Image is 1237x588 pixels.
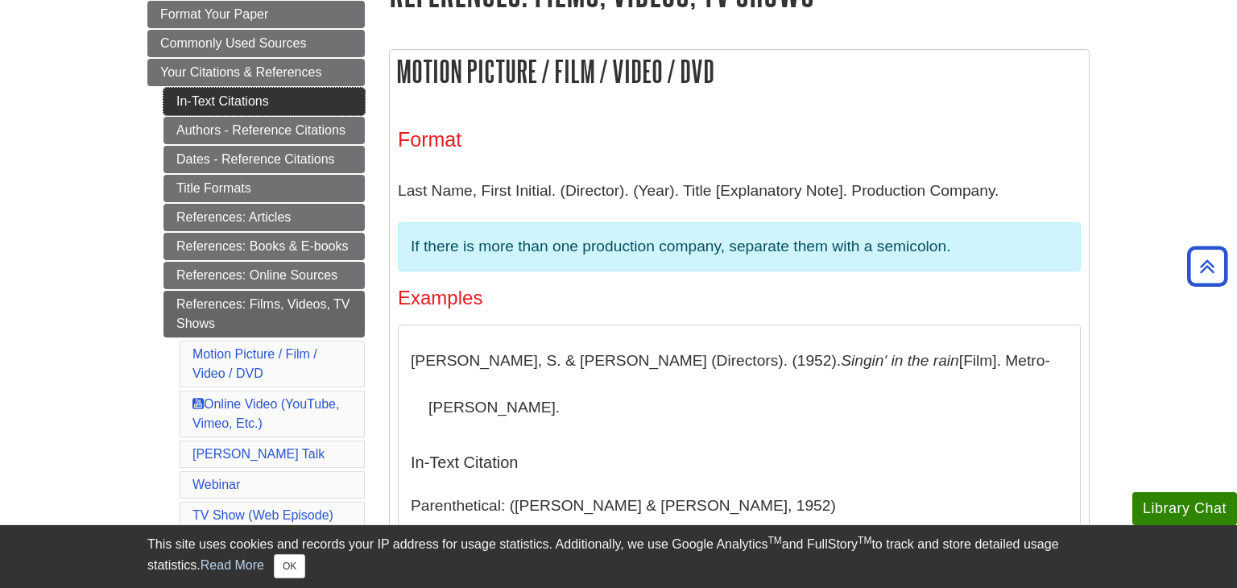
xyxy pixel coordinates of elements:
[163,262,365,289] a: References: Online Sources
[398,168,1081,214] p: Last Name, First Initial. (Director). (Year). Title [Explanatory Note]. Production Company.
[147,59,365,86] a: Your Citations & References
[398,288,1081,308] h4: Examples
[411,438,1068,487] h5: In-Text Citation
[163,175,365,202] a: Title Formats
[163,146,365,173] a: Dates - Reference Citations
[160,65,321,79] span: Your Citations & References
[192,397,339,430] a: Online Video (YouTube, Vimeo, Etc.)
[767,535,781,546] sup: TM
[858,535,871,546] sup: TM
[274,554,305,578] button: Close
[192,347,317,380] a: Motion Picture / Film / Video / DVD
[411,495,1068,518] p: Parenthetical: ([PERSON_NAME] & [PERSON_NAME], 1952)
[147,30,365,57] a: Commonly Used Sources
[163,117,365,144] a: Authors - Reference Citations
[1132,492,1237,525] button: Library Chat
[398,128,1081,151] h3: Format
[147,535,1090,578] div: This site uses cookies and records your IP address for usage statistics. Additionally, we use Goo...
[411,235,1068,259] p: If there is more than one production company, separate them with a semicolon.
[160,36,306,50] span: Commonly Used Sources
[163,88,365,115] a: In-Text Citations
[192,478,240,491] a: Webinar
[192,508,333,522] a: TV Show (Web Episode)
[163,204,365,231] a: References: Articles
[1181,255,1233,277] a: Back to Top
[160,7,268,21] span: Format Your Paper
[147,1,365,28] a: Format Your Paper
[390,50,1089,93] h2: Motion Picture / Film / Video / DVD
[163,291,365,337] a: References: Films, Videos, TV Shows
[163,233,365,260] a: References: Books & E-books
[201,558,264,572] a: Read More
[411,337,1068,430] p: [PERSON_NAME], S. & [PERSON_NAME] (Directors). (1952). [Film]. Metro-[PERSON_NAME].
[411,522,1068,545] p: Narrative: "... as mentioned by [PERSON_NAME] & [PERSON_NAME] (1952),"
[841,352,959,369] i: Singin' in the rain
[192,447,325,461] a: [PERSON_NAME] Talk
